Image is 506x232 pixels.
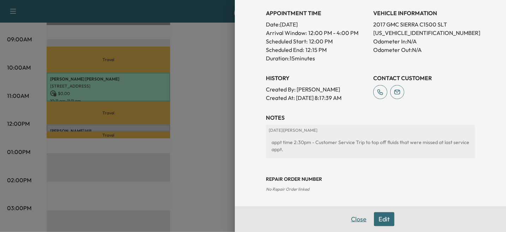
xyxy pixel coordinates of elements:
[374,212,394,226] button: Edit
[269,136,472,156] div: appt time 2:30pm - Customer Service Trip to top off fluids that were missed at last service appt.
[266,20,368,29] p: Date: [DATE]
[373,29,475,37] p: [US_VEHICLE_IDENTIFICATION_NUMBER]
[266,186,309,192] span: No Repair Order linked
[269,127,472,133] p: [DATE] | [PERSON_NAME]
[373,74,475,82] h3: CONTACT CUSTOMER
[266,113,475,122] h3: NOTES
[266,85,368,94] p: Created By : [PERSON_NAME]
[346,212,371,226] button: Close
[308,29,358,37] span: 12:00 PM - 4:00 PM
[266,94,368,102] p: Created At : [DATE] 8:17:39 AM
[266,176,475,183] h3: Repair Order number
[373,37,475,46] p: Odometer In: N/A
[373,46,475,54] p: Odometer Out: N/A
[373,20,475,29] p: 2017 GMC SIERRA C1500 SLT
[305,46,327,54] p: 12:15 PM
[373,9,475,17] h3: VEHICLE INFORMATION
[309,37,333,46] p: 12:00 PM
[266,74,368,82] h3: History
[266,37,308,46] p: Scheduled Start:
[266,9,368,17] h3: APPOINTMENT TIME
[266,46,304,54] p: Scheduled End:
[266,29,368,37] p: Arrival Window:
[266,54,368,63] p: Duration: 15 minutes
